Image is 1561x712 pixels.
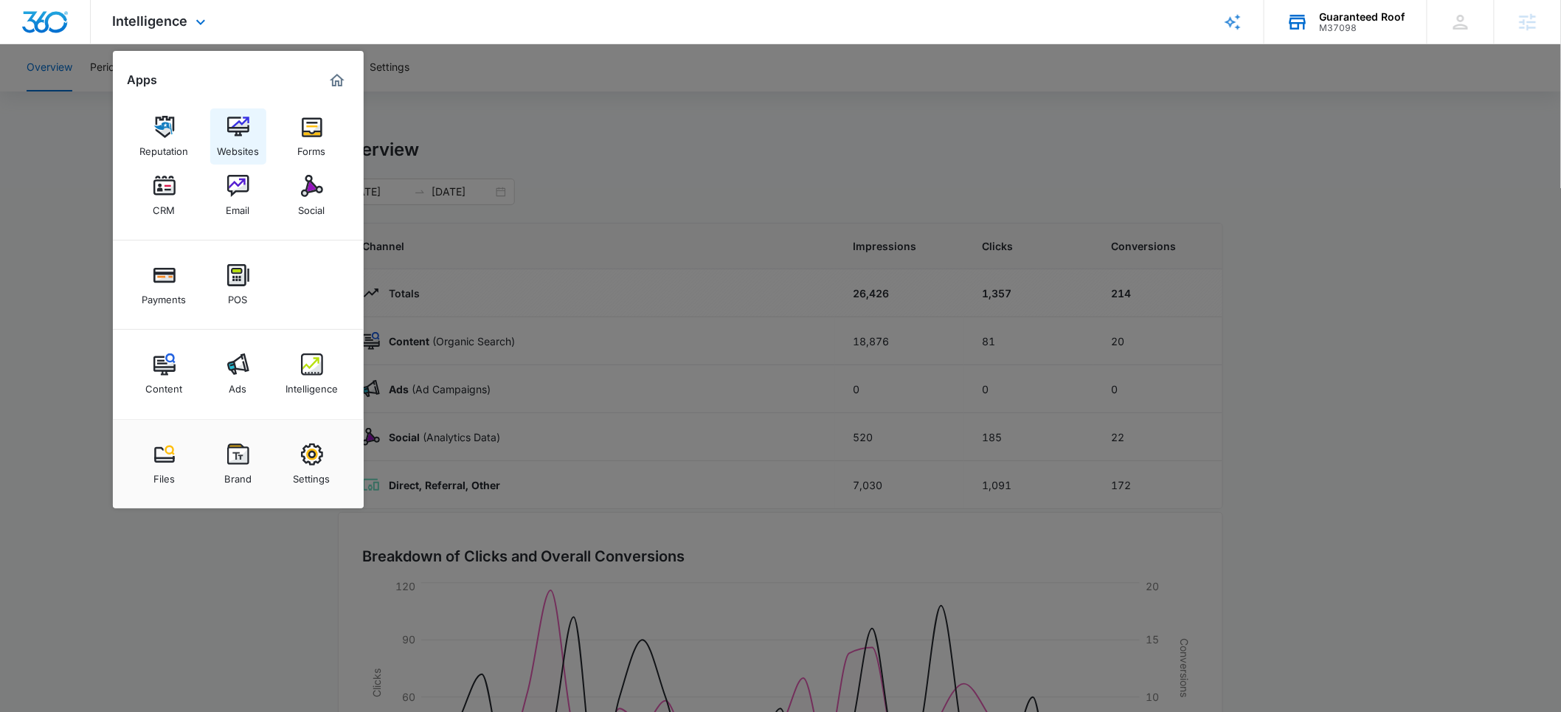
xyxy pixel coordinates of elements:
div: account name [1320,11,1405,23]
div: account id [1320,23,1405,33]
a: Brand [210,436,266,492]
a: Websites [210,108,266,165]
a: Forms [284,108,340,165]
a: Email [210,167,266,224]
div: Payments [142,286,187,305]
div: Files [153,466,175,485]
div: Intelligence [285,376,338,395]
div: Forms [298,138,326,157]
a: Content [136,346,193,402]
div: Websites [217,138,259,157]
a: Social [284,167,340,224]
div: Ads [229,376,247,395]
div: POS [229,286,248,305]
div: CRM [153,197,176,216]
a: Files [136,436,193,492]
a: Payments [136,257,193,313]
div: Content [146,376,183,395]
div: Email [226,197,250,216]
h2: Apps [128,73,158,87]
a: CRM [136,167,193,224]
a: Marketing 360® Dashboard [325,69,349,92]
div: Reputation [140,138,189,157]
span: Intelligence [113,13,188,29]
div: Settings [294,466,330,485]
div: Brand [224,466,252,485]
a: Ads [210,346,266,402]
div: Social [299,197,325,216]
a: Reputation [136,108,193,165]
a: POS [210,257,266,313]
a: Intelligence [284,346,340,402]
a: Settings [284,436,340,492]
